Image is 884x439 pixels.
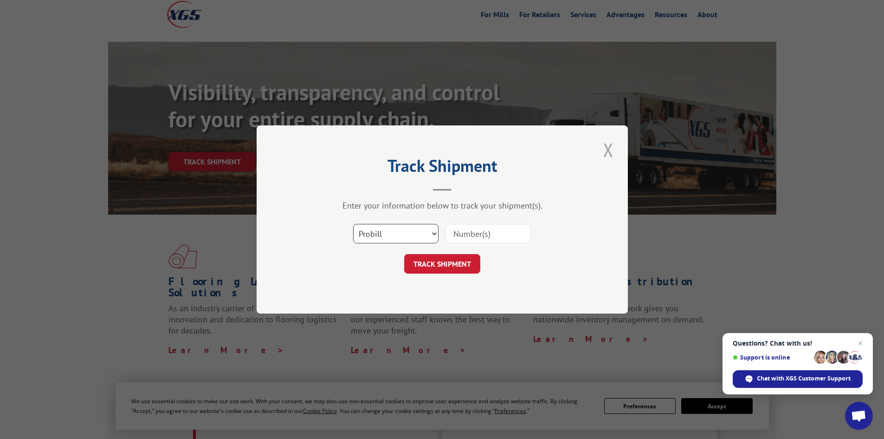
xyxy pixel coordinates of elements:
button: TRACK SHIPMENT [404,254,480,274]
span: Support is online [733,354,811,361]
button: Close modal [600,137,616,163]
a: Open chat [845,402,873,430]
span: Chat with XGS Customer Support [757,374,851,383]
h2: Track Shipment [303,159,581,177]
span: Questions? Chat with us! [733,340,863,347]
input: Number(s) [445,224,531,243]
div: Enter your information below to track your shipment(s). [303,200,581,211]
span: Chat with XGS Customer Support [733,370,863,388]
